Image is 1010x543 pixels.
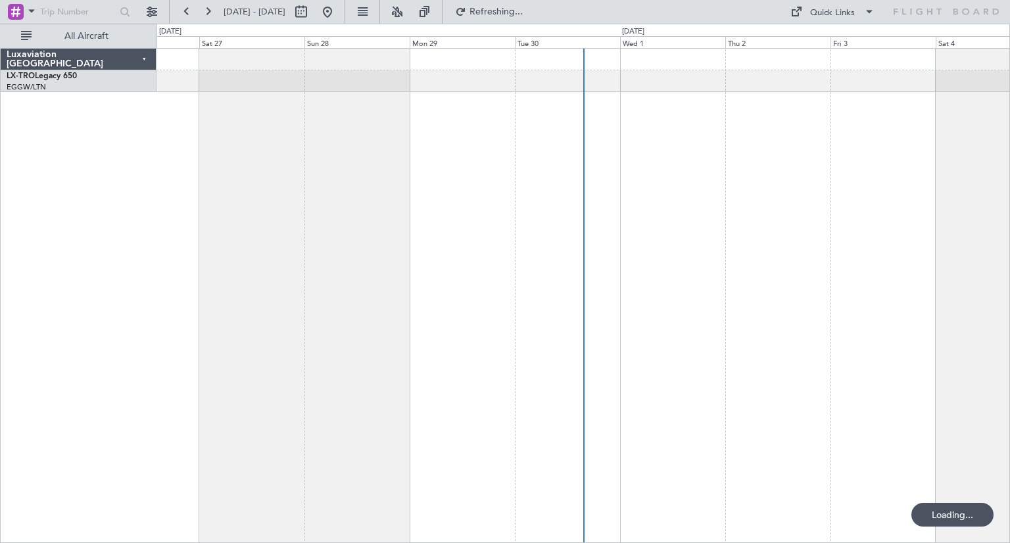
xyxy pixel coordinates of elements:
[830,36,936,48] div: Fri 3
[469,7,524,16] span: Refreshing...
[515,36,620,48] div: Tue 30
[199,36,304,48] div: Sat 27
[620,36,725,48] div: Wed 1
[7,72,77,80] a: LX-TROLegacy 650
[304,36,410,48] div: Sun 28
[410,36,515,48] div: Mon 29
[449,1,528,22] button: Refreshing...
[784,1,881,22] button: Quick Links
[14,26,143,47] button: All Aircraft
[725,36,830,48] div: Thu 2
[7,72,35,80] span: LX-TRO
[810,7,855,20] div: Quick Links
[7,82,46,92] a: EGGW/LTN
[34,32,139,41] span: All Aircraft
[224,6,285,18] span: [DATE] - [DATE]
[911,503,994,527] div: Loading...
[622,26,644,37] div: [DATE]
[40,2,116,22] input: Trip Number
[159,26,181,37] div: [DATE]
